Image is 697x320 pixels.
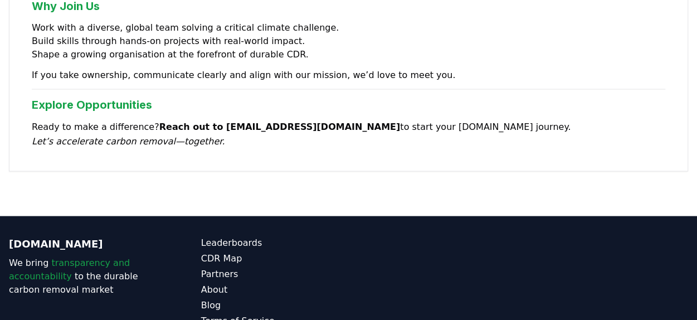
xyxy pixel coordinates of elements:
[32,120,665,149] p: Ready to make a difference? to start your [DOMAIN_NAME] journey.
[32,48,665,61] li: Shape a growing organisation at the forefront of durable CDR.
[9,256,157,297] p: We bring to the durable carbon removal market
[32,21,665,35] li: Work with a diverse, global team solving a critical climate challenge.
[32,35,665,48] li: Build skills through hands‑on projects with real‑world impact.
[32,136,225,147] em: Let’s accelerate carbon removal—together.
[32,96,665,113] h3: Explore Opportunities
[201,236,349,250] a: Leaderboards
[201,252,349,265] a: CDR Map
[9,236,157,252] p: [DOMAIN_NAME]
[201,299,349,312] a: Blog
[32,68,665,83] p: If you take ownership, communicate clearly and align with our mission, we’d love to meet you.
[9,258,130,282] span: transparency and accountability
[201,283,349,297] a: About
[159,122,401,132] strong: Reach out to [EMAIL_ADDRESS][DOMAIN_NAME]
[201,268,349,281] a: Partners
